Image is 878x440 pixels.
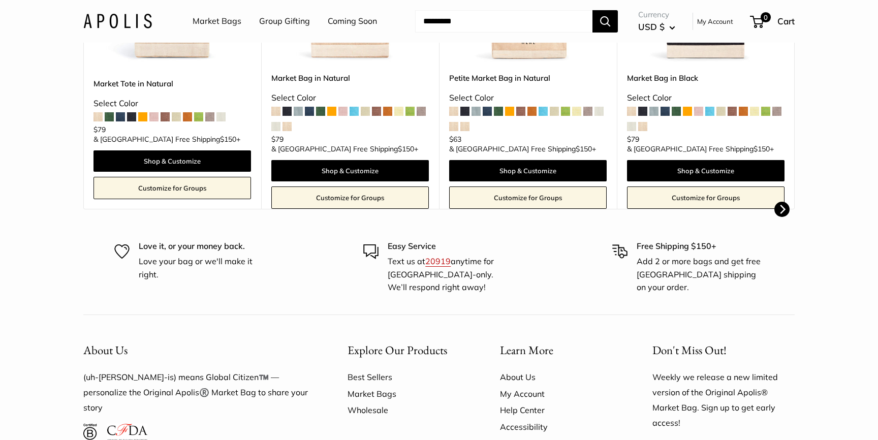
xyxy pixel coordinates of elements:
[500,369,617,385] a: About Us
[271,72,429,84] a: Market Bag in Natural
[398,144,414,153] span: $150
[348,342,447,358] span: Explore Our Products
[449,145,596,152] span: & [GEOGRAPHIC_DATA] Free Shipping +
[637,240,764,253] p: Free Shipping $150+
[627,135,639,144] span: $79
[627,90,785,106] div: Select Color
[83,14,152,28] img: Apolis
[652,340,795,360] p: Don't Miss Out!
[425,256,451,266] a: 20919
[348,386,464,402] a: Market Bags
[388,255,515,294] p: Text us at anytime for [GEOGRAPHIC_DATA]-only. We’ll respond right away!
[637,255,764,294] p: Add 2 or more bags and get free [GEOGRAPHIC_DATA] shipping on your order.
[500,342,553,358] span: Learn More
[83,340,312,360] button: About Us
[348,402,464,418] a: Wholesale
[388,240,515,253] p: Easy Service
[93,78,251,89] a: Market Tote in Natural
[271,186,429,209] a: Customize for Groups
[627,160,785,181] a: Shop & Customize
[754,144,770,153] span: $150
[777,16,795,26] span: Cart
[271,90,429,106] div: Select Color
[271,135,284,144] span: $79
[697,15,733,27] a: My Account
[638,21,665,32] span: USD $
[83,370,312,416] p: (uh-[PERSON_NAME]-is) means Global Citizen™️ — personalize the Original Apolis®️ Market Bag to sh...
[271,160,429,181] a: Shop & Customize
[93,136,240,143] span: & [GEOGRAPHIC_DATA] Free Shipping +
[627,72,785,84] a: Market Bag in Black
[627,186,785,209] a: Customize for Groups
[761,12,771,22] span: 0
[449,90,607,106] div: Select Color
[774,202,790,217] button: Next
[449,160,607,181] a: Shop & Customize
[93,125,106,134] span: $79
[348,369,464,385] a: Best Sellers
[259,14,310,29] a: Group Gifting
[751,13,795,29] a: 0 Cart
[638,8,675,22] span: Currency
[592,10,618,33] button: Search
[500,419,617,435] a: Accessibility
[627,145,774,152] span: & [GEOGRAPHIC_DATA] Free Shipping +
[415,10,592,33] input: Search...
[83,342,128,358] span: About Us
[638,19,675,35] button: USD $
[576,144,592,153] span: $150
[93,177,251,199] a: Customize for Groups
[500,402,617,418] a: Help Center
[449,72,607,84] a: Petite Market Bag in Natural
[500,386,617,402] a: My Account
[220,135,236,144] span: $150
[139,255,266,281] p: Love your bag or we'll make it right.
[449,135,461,144] span: $63
[500,340,617,360] button: Learn More
[652,370,795,431] p: Weekly we release a new limited version of the Original Apolis® Market Bag. Sign up to get early ...
[449,186,607,209] a: Customize for Groups
[93,96,251,111] div: Select Color
[193,14,241,29] a: Market Bags
[348,340,464,360] button: Explore Our Products
[271,145,418,152] span: & [GEOGRAPHIC_DATA] Free Shipping +
[328,14,377,29] a: Coming Soon
[139,240,266,253] p: Love it, or your money back.
[93,150,251,172] a: Shop & Customize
